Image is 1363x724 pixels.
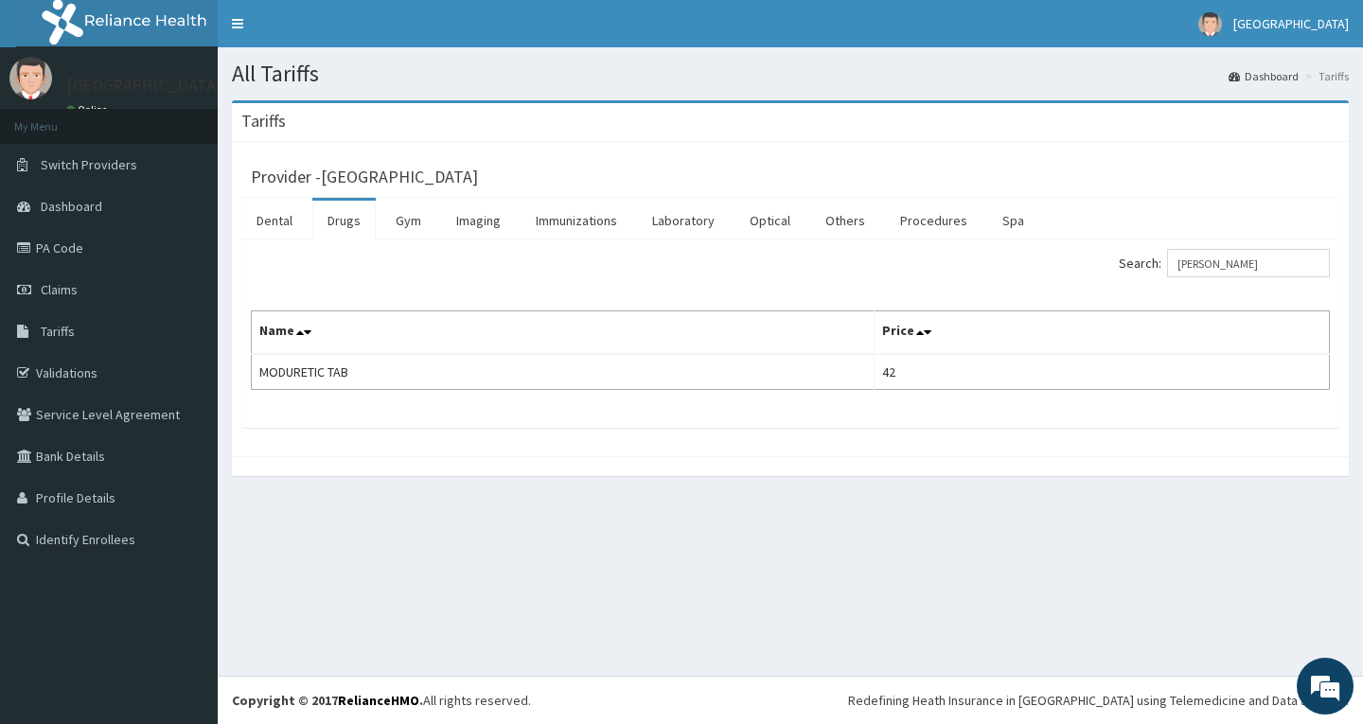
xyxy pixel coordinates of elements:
img: d_794563401_company_1708531726252_794563401 [35,95,77,142]
td: MODURETIC TAB [252,354,875,390]
a: Gym [381,201,436,240]
h3: Tariffs [241,113,286,130]
a: Dashboard [1229,68,1299,84]
strong: Copyright © 2017 . [232,692,423,709]
span: Tariffs [41,323,75,340]
label: Search: [1119,249,1330,277]
li: Tariffs [1301,68,1349,84]
div: Chat with us now [98,106,318,131]
span: [GEOGRAPHIC_DATA] [1233,15,1349,32]
img: User Image [1198,12,1222,36]
th: Name [252,311,875,355]
a: Spa [987,201,1039,240]
footer: All rights reserved. [218,676,1363,724]
span: Switch Providers [41,156,137,173]
h3: Provider - [GEOGRAPHIC_DATA] [251,168,478,185]
span: Claims [41,281,78,298]
td: 42 [875,354,1330,390]
a: Optical [735,201,805,240]
a: Imaging [441,201,516,240]
a: Online [66,103,112,116]
a: Drugs [312,201,376,240]
a: RelianceHMO [338,692,419,709]
p: [GEOGRAPHIC_DATA] [66,77,222,94]
a: Others [810,201,880,240]
th: Price [875,311,1330,355]
span: We're online! [110,238,261,430]
textarea: Type your message and hit 'Enter' [9,517,361,583]
h1: All Tariffs [232,62,1349,86]
input: Search: [1167,249,1330,277]
a: Laboratory [637,201,730,240]
a: Immunizations [521,201,632,240]
div: Minimize live chat window [310,9,356,55]
span: Dashboard [41,198,102,215]
a: Procedures [885,201,982,240]
div: Redefining Heath Insurance in [GEOGRAPHIC_DATA] using Telemedicine and Data Science! [848,691,1349,710]
a: Dental [241,201,308,240]
img: User Image [9,57,52,99]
